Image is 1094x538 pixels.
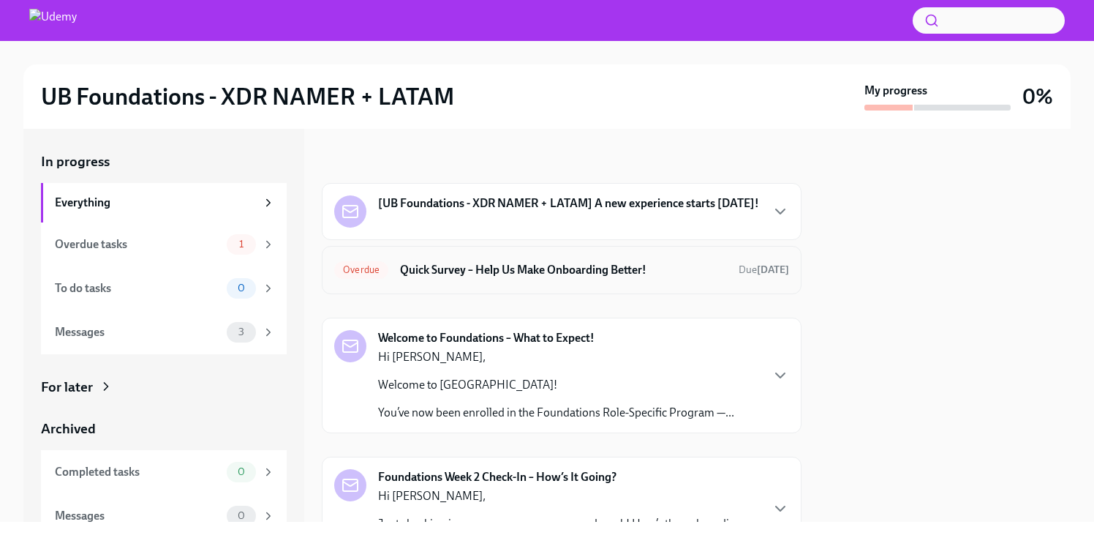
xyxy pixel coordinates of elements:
[41,152,287,171] a: In progress
[400,262,727,278] h6: Quick Survey – Help Us Make Onboarding Better!
[739,264,789,276] span: Due
[41,419,287,438] a: Archived
[378,405,734,421] p: You’ve now been enrolled in the Foundations Role-Specific Program —...
[41,494,287,538] a: Messages0
[41,223,287,266] a: Overdue tasks1
[55,236,221,253] div: Overdue tasks
[41,450,287,494] a: Completed tasks0
[378,195,759,212] strong: [UB Foundations - XDR NAMER + LATAM] A new experience starts [DATE]!
[1022,83,1053,110] h3: 0%
[378,330,595,346] strong: Welcome to Foundations – What to Expect!
[229,283,254,294] span: 0
[757,264,789,276] strong: [DATE]
[41,266,287,310] a: To do tasks0
[41,310,287,354] a: Messages3
[378,349,734,365] p: Hi [PERSON_NAME],
[739,263,789,277] span: October 5th, 2025 10:00
[29,9,77,32] img: Udemy
[55,324,221,340] div: Messages
[334,264,388,275] span: Overdue
[41,82,454,111] h2: UB Foundations - XDR NAMER + LATAM
[864,83,927,99] strong: My progress
[322,152,391,171] div: In progress
[378,377,734,393] p: Welcome to [GEOGRAPHIC_DATA]!
[41,183,287,223] a: Everything
[378,469,616,485] strong: Foundations Week 2 Check-In – How’s It Going?
[230,239,252,250] span: 1
[230,326,253,337] span: 3
[229,466,254,477] span: 0
[55,280,221,296] div: To do tasks
[55,195,256,211] div: Everything
[334,258,789,282] a: OverdueQuick Survey – Help Us Make Onboarding Better!Due[DATE]
[41,378,93,397] div: For later
[55,464,221,480] div: Completed tasks
[41,378,287,397] a: For later
[55,508,221,524] div: Messages
[229,510,254,521] span: 0
[378,488,760,504] p: Hi [PERSON_NAME],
